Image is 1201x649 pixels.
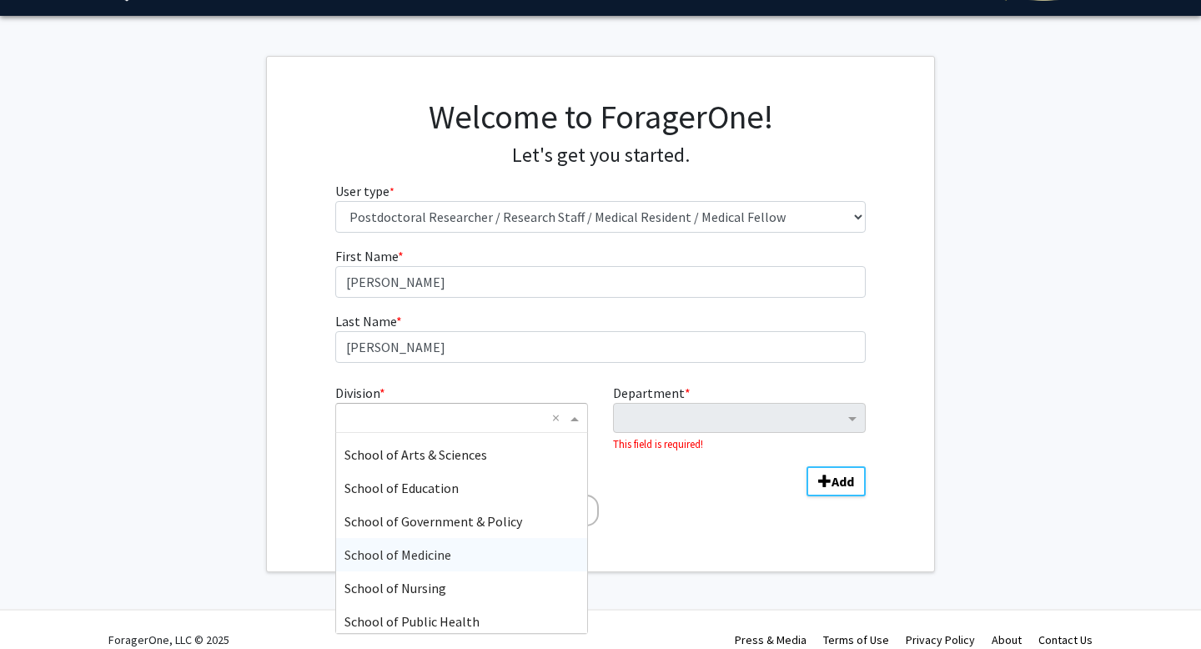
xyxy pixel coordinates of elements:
span: School of Medicine [344,546,451,563]
ng-select: Division [335,403,588,433]
span: First Name [335,248,398,264]
h4: Let's get you started. [335,143,867,168]
span: School of Government & Policy [344,513,522,530]
b: Add [832,473,854,490]
a: Privacy Policy [906,632,975,647]
a: Press & Media [735,632,807,647]
h1: Welcome to ForagerOne! [335,97,867,137]
ng-select: Department [613,403,866,433]
a: Contact Us [1038,632,1093,647]
span: School of Nursing [344,580,446,596]
label: User type [335,181,394,201]
small: This field is required! [613,437,703,450]
div: Division [323,383,600,453]
span: School of Public Health [344,613,480,630]
a: Terms of Use [823,632,889,647]
ng-dropdown-panel: Options list [335,432,588,634]
a: About [992,632,1022,647]
button: Add Division/Department [807,466,866,496]
div: Department [600,383,878,453]
span: School of Education [344,480,459,496]
span: School of Arts & Sciences [344,446,487,463]
span: Clear all [552,408,566,428]
span: Last Name [335,313,396,330]
iframe: Chat [13,574,71,636]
